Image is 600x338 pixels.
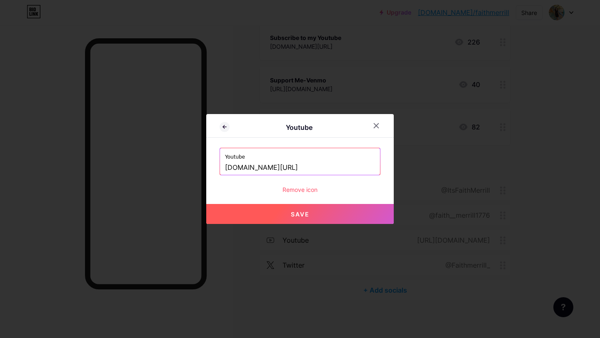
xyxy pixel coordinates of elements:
[225,148,375,161] label: Youtube
[291,211,310,218] span: Save
[220,185,380,194] div: Remove icon
[225,161,375,175] input: https://youtube.com/channel/channelurl
[230,122,369,132] div: Youtube
[206,204,394,224] button: Save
